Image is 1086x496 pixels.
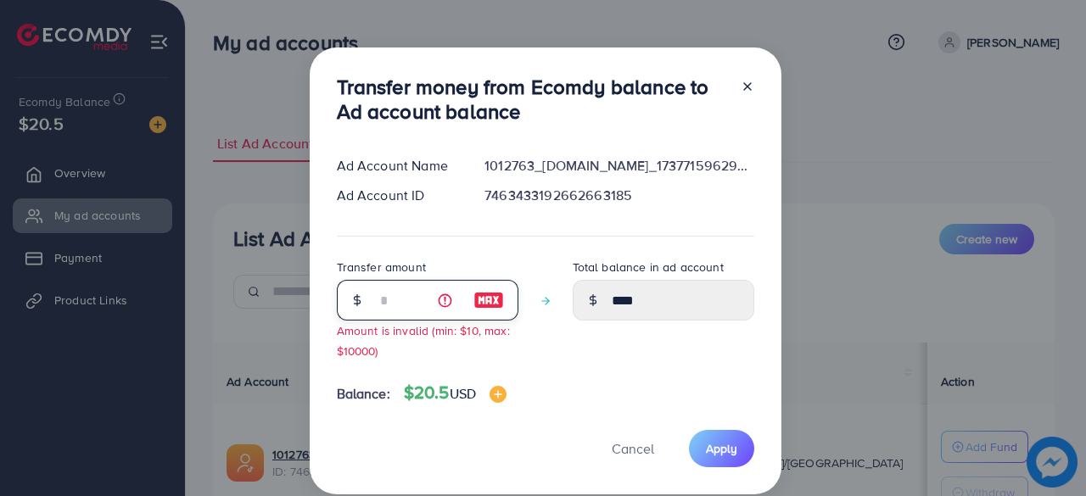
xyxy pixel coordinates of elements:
[591,430,675,466] button: Cancel
[706,440,737,457] span: Apply
[323,186,472,205] div: Ad Account ID
[573,259,724,276] label: Total balance in ad account
[450,384,476,403] span: USD
[323,156,472,176] div: Ad Account Name
[337,322,510,358] small: Amount is invalid (min: $10, max: $10000)
[612,439,654,458] span: Cancel
[404,382,507,404] h4: $20.5
[473,290,504,310] img: image
[337,384,390,404] span: Balance:
[471,156,767,176] div: 1012763_[DOMAIN_NAME]_1737715962950
[337,259,426,276] label: Transfer amount
[337,75,727,124] h3: Transfer money from Ecomdy balance to Ad account balance
[490,386,507,403] img: image
[471,186,767,205] div: 7463433192662663185
[689,430,754,466] button: Apply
